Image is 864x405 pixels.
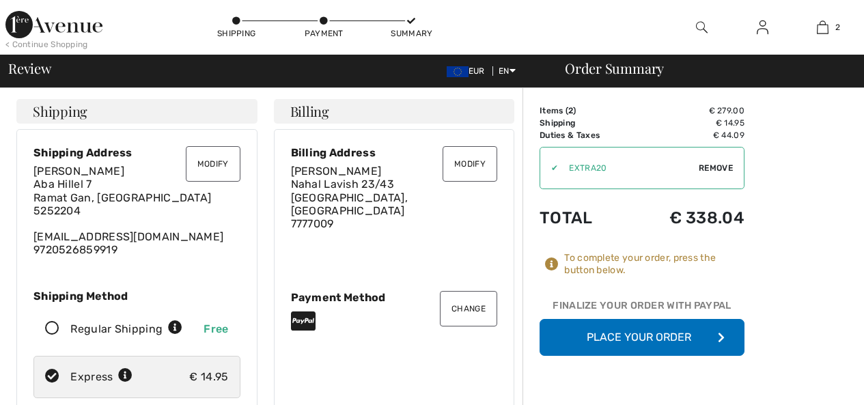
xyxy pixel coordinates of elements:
[540,104,630,117] td: Items ( )
[291,178,408,230] span: Nahal Lavish 23/43 [GEOGRAPHIC_DATA], [GEOGRAPHIC_DATA] 7777009
[443,146,497,182] button: Modify
[291,291,498,304] div: Payment Method
[291,165,382,178] span: [PERSON_NAME]
[540,298,744,319] div: Finalize Your Order with PayPal
[540,195,630,241] td: Total
[548,61,856,75] div: Order Summary
[757,19,768,36] img: My Info
[33,178,211,217] span: Aba Hillel 7 Ramat Gan, [GEOGRAPHIC_DATA] 5252204
[5,38,88,51] div: < Continue Shopping
[447,66,490,76] span: EUR
[5,11,102,38] img: 1ère Avenue
[216,27,257,40] div: Shipping
[290,104,329,118] span: Billing
[33,165,124,178] span: [PERSON_NAME]
[564,252,744,277] div: To complete your order, press the button below.
[630,129,744,141] td: € 44.09
[447,66,469,77] img: Euro
[33,165,240,256] div: [EMAIL_ADDRESS][DOMAIN_NAME] 9720526859919
[391,27,432,40] div: Summary
[33,146,240,159] div: Shipping Address
[540,129,630,141] td: Duties & Taxes
[630,117,744,129] td: € 14.95
[33,104,87,118] span: Shipping
[186,146,240,182] button: Modify
[558,148,699,188] input: Promo code
[540,162,558,174] div: ✔
[568,106,573,115] span: 2
[540,319,744,356] button: Place Your Order
[8,61,51,75] span: Review
[440,291,497,326] button: Change
[204,322,228,335] span: Free
[793,19,852,36] a: 2
[303,27,344,40] div: Payment
[189,369,228,385] div: € 14.95
[699,162,733,174] span: Remove
[696,19,708,36] img: search the website
[746,19,779,36] a: Sign In
[540,117,630,129] td: Shipping
[630,104,744,117] td: € 279.00
[70,369,133,385] div: Express
[70,321,182,337] div: Regular Shipping
[630,195,744,241] td: € 338.04
[817,19,828,36] img: My Bag
[499,66,516,76] span: EN
[835,21,840,33] span: 2
[33,290,240,303] div: Shipping Method
[291,146,498,159] div: Billing Address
